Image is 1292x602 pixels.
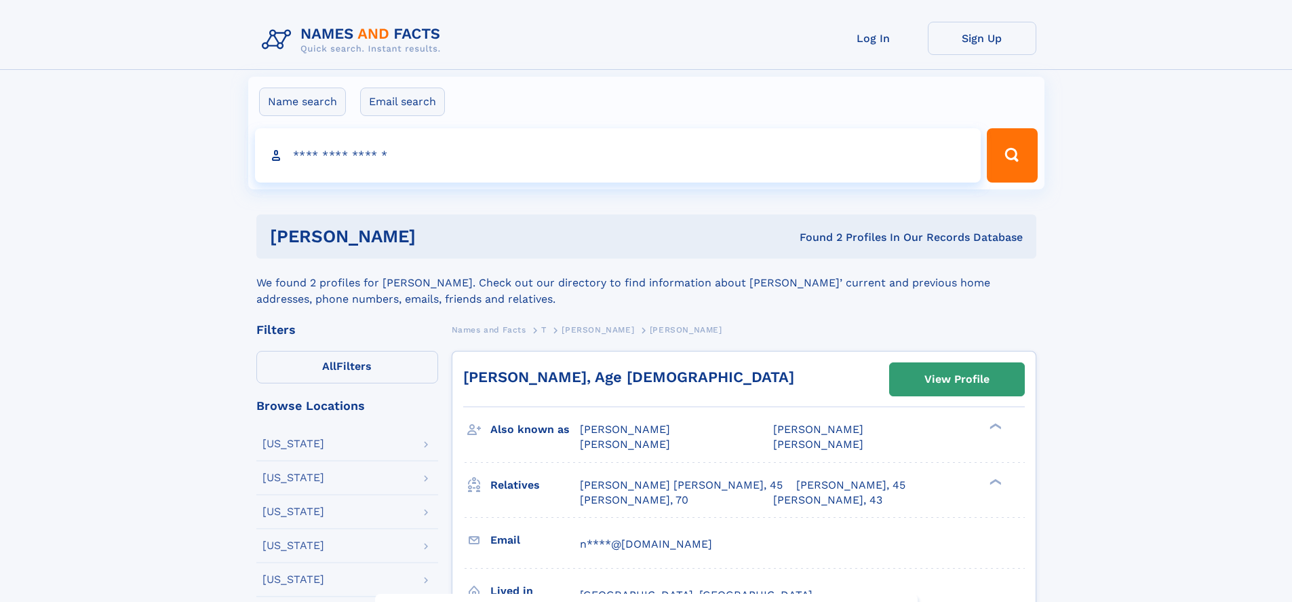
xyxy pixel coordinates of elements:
[773,493,882,508] a: [PERSON_NAME], 43
[360,88,445,116] label: Email search
[262,540,324,551] div: [US_STATE]
[256,324,438,336] div: Filters
[255,128,981,183] input: search input
[580,493,688,508] a: [PERSON_NAME], 70
[256,400,438,412] div: Browse Locations
[773,438,863,451] span: [PERSON_NAME]
[987,128,1037,183] button: Search Button
[796,478,905,493] a: [PERSON_NAME], 45
[773,423,863,436] span: [PERSON_NAME]
[262,472,324,483] div: [US_STATE]
[580,438,670,451] span: [PERSON_NAME]
[541,325,547,335] span: T
[819,22,928,55] a: Log In
[262,506,324,517] div: [US_STATE]
[986,477,1002,486] div: ❯
[986,422,1002,431] div: ❯
[270,228,608,245] h1: [PERSON_NAME]
[322,360,336,373] span: All
[256,22,452,58] img: Logo Names and Facts
[580,423,670,436] span: [PERSON_NAME]
[262,438,324,449] div: [US_STATE]
[562,321,634,338] a: [PERSON_NAME]
[463,369,794,385] a: [PERSON_NAME], Age [DEMOGRAPHIC_DATA]
[580,478,783,493] a: [PERSON_NAME] [PERSON_NAME], 45
[452,321,526,338] a: Names and Facts
[490,529,580,552] h3: Email
[650,325,722,335] span: [PERSON_NAME]
[256,259,1036,307] div: We found 2 profiles for [PERSON_NAME]. Check out our directory to find information about [PERSON_...
[608,230,1023,245] div: Found 2 Profiles In Our Records Database
[890,363,1024,396] a: View Profile
[928,22,1036,55] a: Sign Up
[924,364,990,395] div: View Profile
[541,321,547,338] a: T
[262,574,324,585] div: [US_STATE]
[259,88,346,116] label: Name search
[490,418,580,441] h3: Also known as
[562,325,634,335] span: [PERSON_NAME]
[580,588,813,601] span: [GEOGRAPHIC_DATA], [GEOGRAPHIC_DATA]
[490,474,580,497] h3: Relatives
[256,351,438,383] label: Filters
